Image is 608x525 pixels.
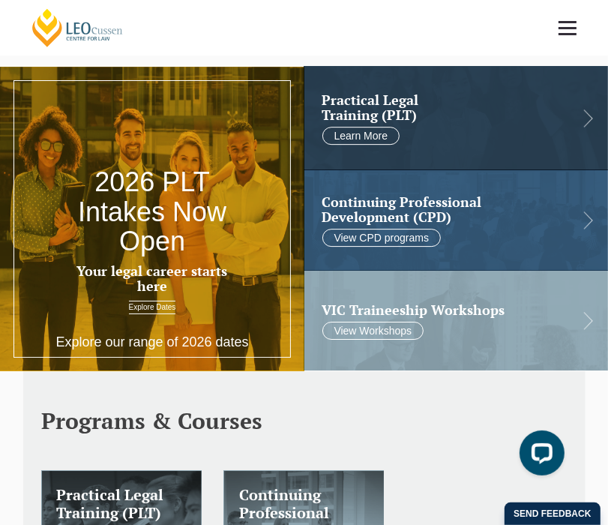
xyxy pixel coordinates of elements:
[322,127,400,145] a: Learn More
[322,196,567,226] h2: Continuing Professional Development (CPD)
[322,196,567,226] a: Continuing ProfessionalDevelopment (CPD)
[508,424,571,487] iframe: LiveChat chat widget
[322,93,567,123] a: Practical LegalTraining (PLT)
[61,167,244,256] h2: 2026 PLT Intakes Now Open
[61,264,244,294] h3: Your legal career starts here
[129,301,176,314] a: Explore Dates
[322,322,424,340] a: View Workshops
[57,486,187,522] h3: Practical Legal Training (PLT)
[322,93,567,123] h2: Practical Legal Training (PLT)
[322,229,442,247] a: View CPD programs
[24,334,280,351] p: Explore our range of 2026 dates
[30,7,125,48] a: [PERSON_NAME] Centre for Law
[42,409,567,433] h2: Programs & Courses
[322,303,567,318] a: VIC Traineeship Workshops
